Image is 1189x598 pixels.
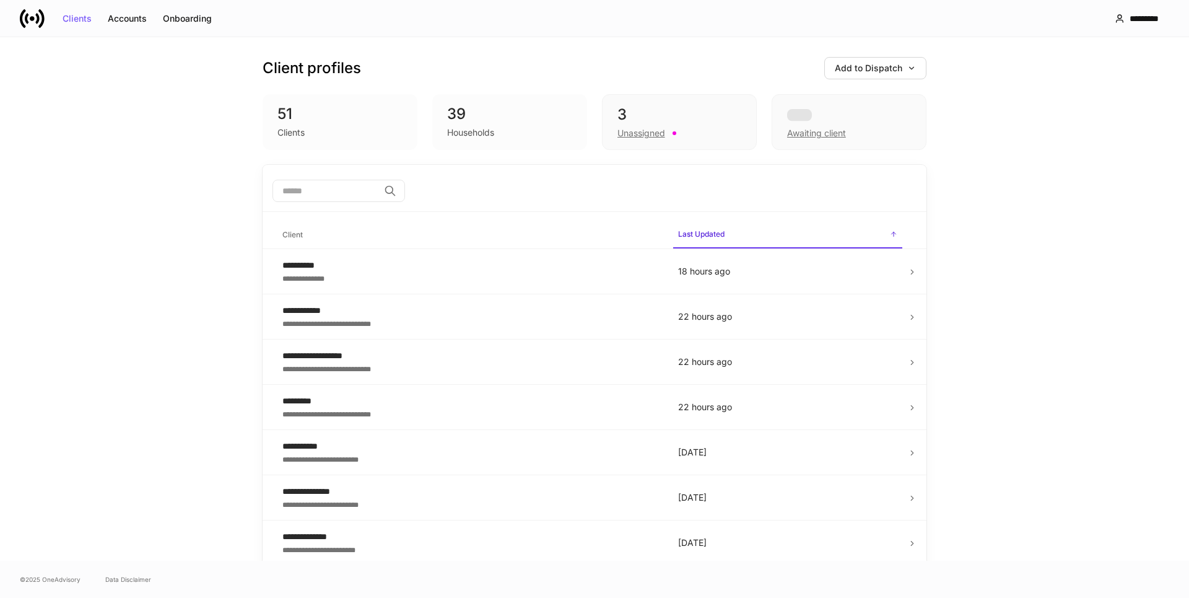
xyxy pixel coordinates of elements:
[447,126,494,139] div: Households
[277,126,305,139] div: Clients
[678,446,897,459] p: [DATE]
[678,356,897,368] p: 22 hours ago
[617,127,665,139] div: Unassigned
[835,64,916,73] div: Add to Dispatch
[20,574,81,584] span: © 2025 OneAdvisory
[678,491,897,504] p: [DATE]
[678,228,725,240] h6: Last Updated
[63,14,92,23] div: Clients
[105,574,151,584] a: Data Disclaimer
[447,104,572,124] div: 39
[678,401,897,413] p: 22 hours ago
[673,222,902,248] span: Last Updated
[108,14,147,23] div: Accounts
[678,265,897,278] p: 18 hours ago
[100,9,155,29] button: Accounts
[163,14,212,23] div: Onboarding
[787,127,846,139] div: Awaiting client
[678,310,897,323] p: 22 hours ago
[678,537,897,549] p: [DATE]
[772,94,926,150] div: Awaiting client
[277,222,663,248] span: Client
[263,58,361,78] h3: Client profiles
[617,105,741,125] div: 3
[54,9,100,29] button: Clients
[824,57,926,79] button: Add to Dispatch
[282,229,303,240] h6: Client
[277,104,403,124] div: 51
[155,9,220,29] button: Onboarding
[602,94,757,150] div: 3Unassigned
